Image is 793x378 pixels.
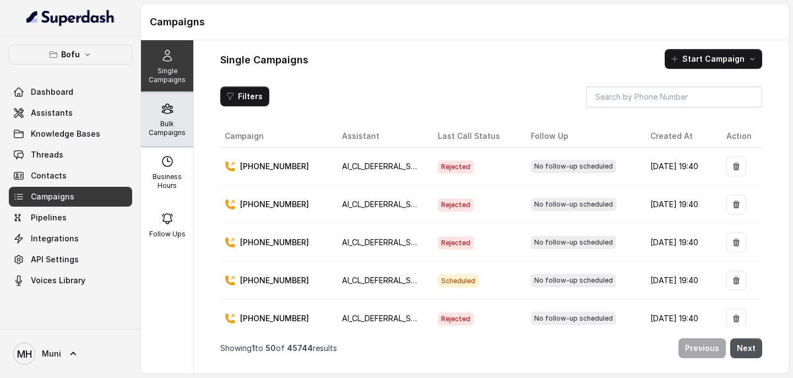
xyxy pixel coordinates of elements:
p: Bulk Campaigns [145,120,189,137]
th: Last Call Status [429,125,522,148]
a: Campaigns [9,187,132,207]
p: Follow Ups [149,230,186,239]
button: Previous [678,338,726,358]
span: Campaigns [31,191,74,202]
span: Rejected [438,312,474,326]
button: Bofu [9,45,132,64]
a: Muni [9,338,132,369]
h1: Campaigns [150,13,780,31]
span: Pipelines [31,212,67,223]
a: Dashboard [9,82,132,102]
span: AI_CL_DEFERRAL_Satarupa [342,237,439,247]
p: Showing to of results [220,343,337,354]
span: Rejected [438,198,474,212]
p: [PHONE_NUMBER] [240,237,309,248]
a: Voices Library [9,271,132,290]
span: Threads [31,149,63,160]
span: Assistants [31,107,73,118]
span: No follow-up scheduled [531,236,616,249]
th: Action [718,125,762,148]
span: No follow-up scheduled [531,160,616,173]
span: Scheduled [438,274,479,288]
th: Follow Up [522,125,642,148]
p: [PHONE_NUMBER] [240,161,309,172]
th: Campaign [220,125,333,148]
p: Bofu [61,48,80,61]
nav: Pagination [220,332,762,365]
span: 50 [265,343,276,353]
img: light.svg [26,9,115,26]
span: Muni [42,348,61,359]
input: Search by Phone Number [586,87,762,107]
a: Knowledge Bases [9,124,132,144]
td: [DATE] 19:40 [642,148,718,186]
a: Contacts [9,166,132,186]
span: No follow-up scheduled [531,312,616,325]
a: Pipelines [9,208,132,228]
span: AI_CL_DEFERRAL_Satarupa [342,199,439,209]
span: No follow-up scheduled [531,198,616,211]
span: No follow-up scheduled [531,274,616,287]
a: Assistants [9,103,132,123]
th: Assistant [333,125,429,148]
a: Threads [9,145,132,165]
span: Rejected [438,236,474,250]
span: AI_CL_DEFERRAL_Satarupa [342,161,439,171]
h1: Single Campaigns [220,51,308,69]
span: API Settings [31,254,79,265]
span: 45744 [287,343,313,353]
a: API Settings [9,250,132,269]
td: [DATE] 19:40 [642,224,718,262]
text: MH [17,348,32,360]
span: AI_CL_DEFERRAL_Satarupa [342,314,439,323]
p: [PHONE_NUMBER] [240,275,309,286]
th: Created At [642,125,718,148]
button: Filters [220,87,269,106]
p: [PHONE_NUMBER] [240,199,309,210]
a: Integrations [9,229,132,249]
p: Single Campaigns [145,67,189,84]
button: Start Campaign [665,49,762,69]
p: [PHONE_NUMBER] [240,313,309,324]
p: Business Hours [145,172,189,190]
button: Next [730,338,762,358]
span: Dashboard [31,87,73,98]
span: 1 [252,343,255,353]
span: Contacts [31,170,67,181]
td: [DATE] 19:40 [642,300,718,338]
td: [DATE] 19:40 [642,186,718,224]
span: Rejected [438,160,474,174]
span: Knowledge Bases [31,128,100,139]
span: AI_CL_DEFERRAL_Satarupa [342,276,439,285]
td: [DATE] 19:40 [642,262,718,300]
span: Integrations [31,233,79,244]
span: Voices Library [31,275,85,286]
